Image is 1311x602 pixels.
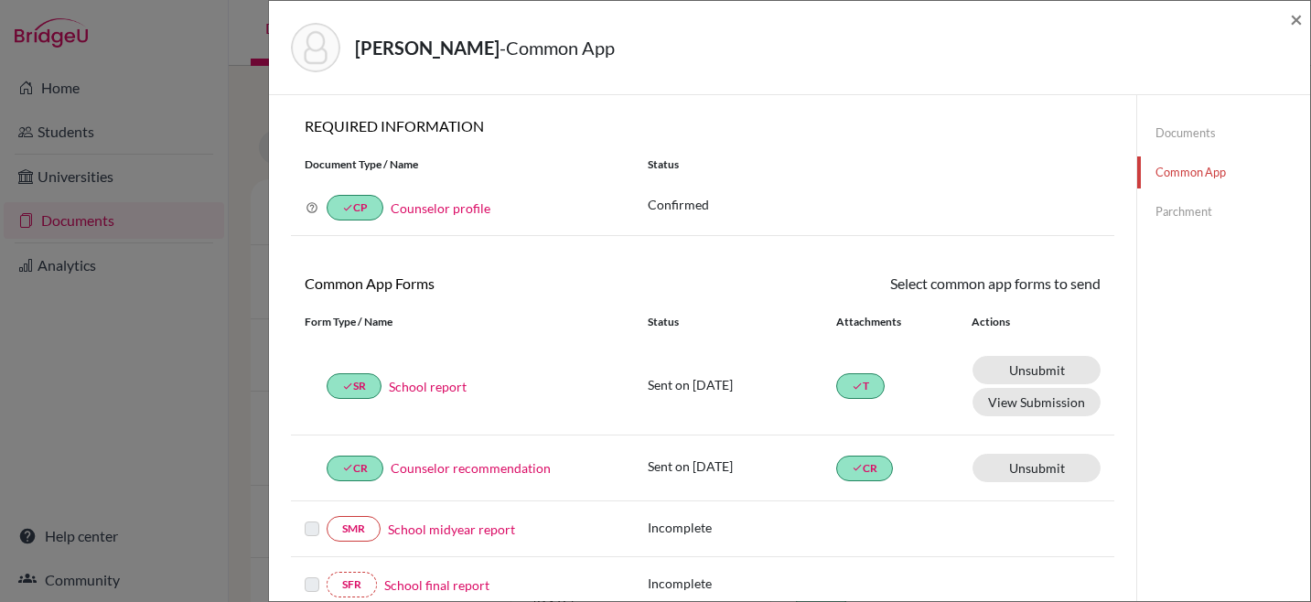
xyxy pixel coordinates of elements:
a: SMR [327,516,381,542]
a: School final report [384,575,489,595]
div: Select common app forms to send [703,273,1114,295]
span: × [1290,5,1303,32]
a: doneT [836,373,885,399]
strong: [PERSON_NAME] [355,37,500,59]
a: SFR [327,572,377,597]
div: Attachments [836,314,950,330]
i: done [852,381,863,392]
div: Actions [950,314,1063,330]
p: Confirmed [648,195,1101,214]
a: Unsubmit [973,356,1101,384]
span: - Common App [500,37,615,59]
a: doneCR [836,456,893,481]
a: Unsubmit [973,454,1101,482]
div: Document Type / Name [291,156,634,173]
a: Parchment [1137,196,1310,228]
a: Counselor recommendation [391,458,551,478]
h6: REQUIRED INFORMATION [291,117,1114,134]
h6: Common App Forms [291,274,703,292]
i: done [342,381,353,392]
button: View Submission [973,388,1101,416]
a: Common App [1137,156,1310,188]
a: doneSR [327,373,381,399]
button: Close [1290,8,1303,30]
div: Status [634,156,1114,173]
i: done [342,462,353,473]
a: Counselor profile [391,200,490,216]
a: doneCP [327,195,383,220]
a: Documents [1137,117,1310,149]
a: doneCR [327,456,383,481]
a: School report [389,377,467,396]
a: School midyear report [388,520,515,539]
p: Incomplete [648,518,836,537]
p: Sent on [DATE] [648,457,836,476]
p: Incomplete [648,574,836,593]
div: Status [648,314,836,330]
i: done [342,202,353,213]
i: done [852,462,863,473]
p: Sent on [DATE] [648,375,836,394]
div: Form Type / Name [291,314,634,330]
